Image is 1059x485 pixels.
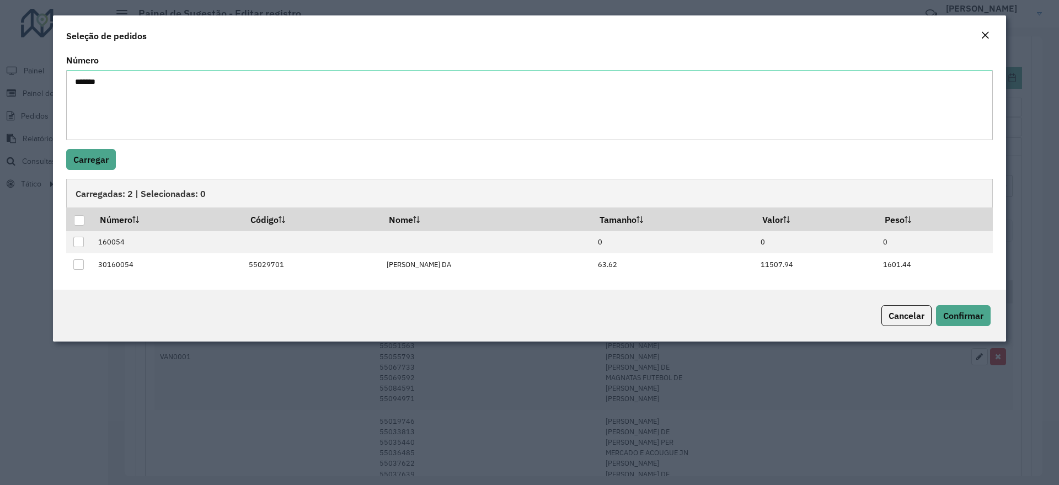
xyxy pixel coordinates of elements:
[877,207,992,231] th: Peso
[981,31,990,40] em: Fechar
[92,231,243,254] td: 160054
[755,231,878,254] td: 0
[592,253,755,276] td: 63.62
[92,253,243,276] td: 30160054
[243,253,381,276] td: 55029701
[877,253,992,276] td: 1601.44
[936,305,991,326] button: Confirmar
[66,179,993,207] div: Carregadas: 2 | Selecionadas: 0
[877,231,992,254] td: 0
[243,207,381,231] th: Código
[381,253,592,276] td: [PERSON_NAME] DA
[92,207,243,231] th: Número
[889,310,924,321] span: Cancelar
[66,149,116,170] button: Carregar
[881,305,932,326] button: Cancelar
[977,29,993,43] button: Close
[943,310,983,321] span: Confirmar
[66,29,147,42] h4: Seleção de pedidos
[381,207,592,231] th: Nome
[592,207,755,231] th: Tamanho
[755,207,878,231] th: Valor
[755,253,878,276] td: 11507.94
[592,231,755,254] td: 0
[66,54,99,67] label: Número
